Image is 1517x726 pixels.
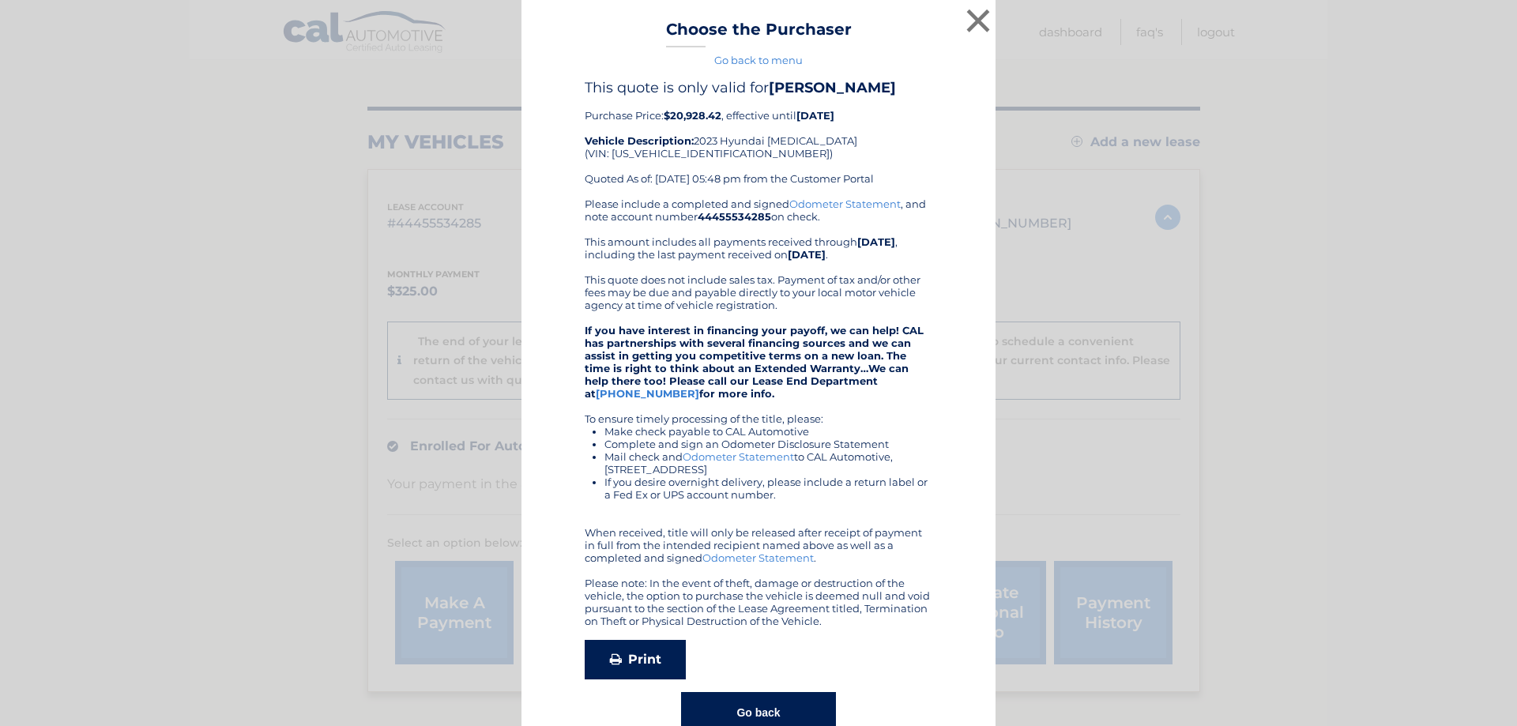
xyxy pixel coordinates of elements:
a: Odometer Statement [683,450,794,463]
strong: If you have interest in financing your payoff, we can help! CAL has partnerships with several fin... [585,324,924,400]
a: Go back to menu [714,54,803,66]
b: [PERSON_NAME] [769,79,896,96]
li: Make check payable to CAL Automotive [604,425,932,438]
li: Mail check and to CAL Automotive, [STREET_ADDRESS] [604,450,932,476]
b: [DATE] [788,248,826,261]
a: [PHONE_NUMBER] [596,387,699,400]
li: Complete and sign an Odometer Disclosure Statement [604,438,932,450]
a: Print [585,640,686,679]
button: × [962,5,994,36]
h3: Choose the Purchaser [666,20,852,47]
b: 44455534285 [698,210,771,223]
div: Please include a completed and signed , and note account number on check. This amount includes al... [585,197,932,627]
b: $20,928.42 [664,109,721,122]
b: [DATE] [796,109,834,122]
strong: Vehicle Description: [585,134,694,147]
div: Purchase Price: , effective until 2023 Hyundai [MEDICAL_DATA] (VIN: [US_VEHICLE_IDENTIFICATION_NU... [585,79,932,197]
h4: This quote is only valid for [585,79,932,96]
li: If you desire overnight delivery, please include a return label or a Fed Ex or UPS account number. [604,476,932,501]
b: [DATE] [857,235,895,248]
a: Odometer Statement [702,551,814,564]
a: Odometer Statement [789,197,901,210]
